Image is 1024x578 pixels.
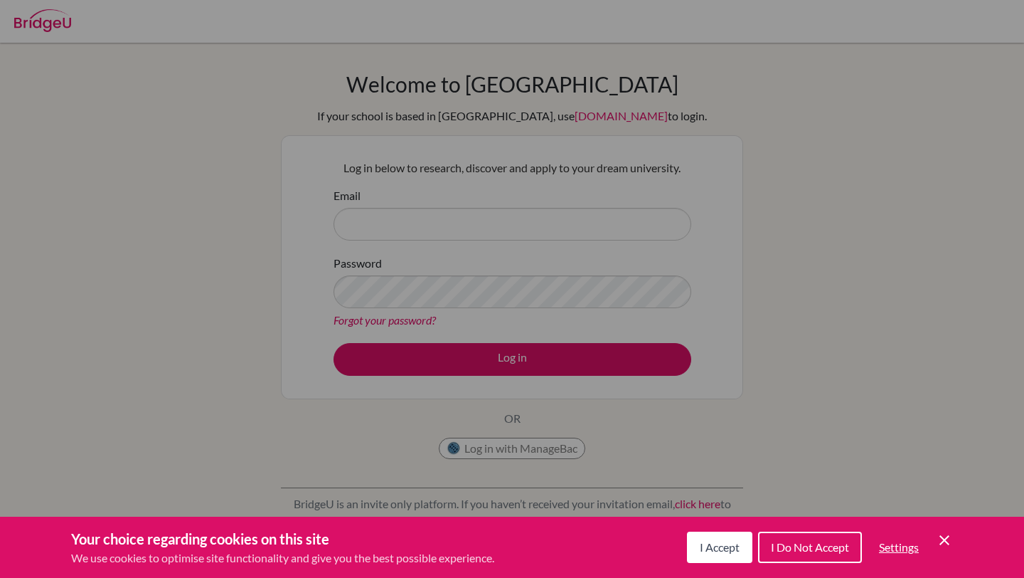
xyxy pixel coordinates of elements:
button: Settings [868,533,930,562]
button: Save and close [936,532,953,549]
span: I Do Not Accept [771,540,849,554]
span: I Accept [700,540,740,554]
button: I Accept [687,532,752,563]
h3: Your choice regarding cookies on this site [71,528,494,550]
span: Settings [879,540,919,554]
button: I Do Not Accept [758,532,862,563]
p: We use cookies to optimise site functionality and give you the best possible experience. [71,550,494,567]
